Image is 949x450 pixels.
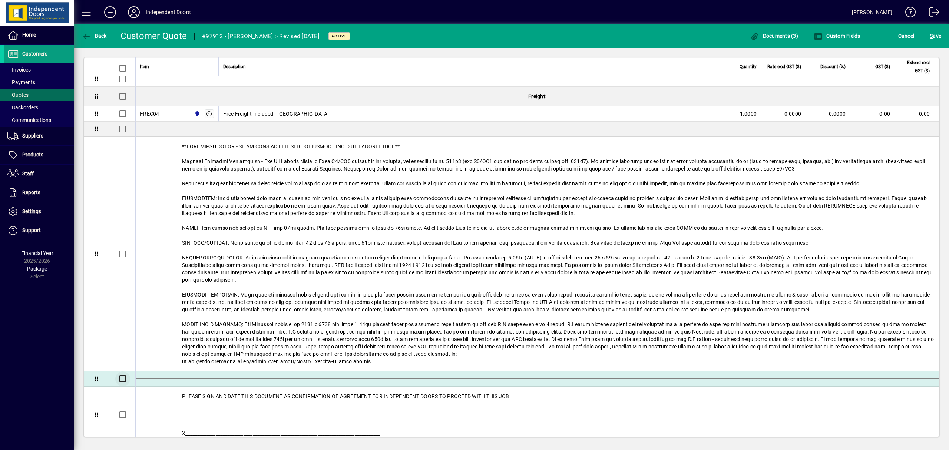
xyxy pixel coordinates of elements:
[22,227,41,233] span: Support
[22,32,36,38] span: Home
[850,106,895,122] td: 0.00
[4,114,74,126] a: Communications
[4,76,74,89] a: Payments
[22,152,43,158] span: Products
[7,67,31,73] span: Invoices
[74,29,115,43] app-page-header-button: Back
[852,6,892,18] div: [PERSON_NAME]
[7,92,29,98] span: Quotes
[223,110,329,118] span: Free Freight Included - [GEOGRAPHIC_DATA]
[923,1,940,26] a: Logout
[22,189,40,195] span: Reports
[120,30,187,42] div: Customer Quote
[814,33,860,39] span: Custom Fields
[140,110,159,118] div: FREC04
[80,29,109,43] button: Back
[7,117,51,123] span: Communications
[875,62,890,70] span: GST ($)
[136,87,939,106] div: Freight:
[4,63,74,76] a: Invoices
[331,34,347,39] span: Active
[4,89,74,101] a: Quotes
[7,105,38,110] span: Backorders
[98,6,122,19] button: Add
[22,51,47,57] span: Customers
[136,137,939,371] div: **LOREMIPSU DOLOR - SITAM CONS AD ELIT SED DOEIUSMODT INCID UT LABOREETDOL** Magnaal Enimadmi Ven...
[22,171,34,176] span: Staff
[812,29,862,43] button: Custom Fields
[899,58,930,75] span: Extend excl GST ($)
[7,79,35,85] span: Payments
[202,30,319,42] div: #97912 - [PERSON_NAME] > Revised [DATE]
[740,110,757,118] span: 1.0000
[898,30,915,42] span: Cancel
[136,387,939,443] div: PLEASE SIGN AND DATE THIS DOCUMENT AS CONFIRMATION OF AGREEMENT FOR INDEPENDENT DOORS TO PROCEED ...
[930,30,941,42] span: ave
[146,6,191,18] div: Independent Doors
[82,33,107,39] span: Back
[223,62,246,70] span: Description
[122,6,146,19] button: Profile
[192,110,201,118] span: Cromwell Central Otago
[750,33,798,39] span: Documents (3)
[4,202,74,221] a: Settings
[4,183,74,202] a: Reports
[900,1,916,26] a: Knowledge Base
[22,133,43,139] span: Suppliers
[4,221,74,240] a: Support
[806,106,850,122] td: 0.0000
[767,62,801,70] span: Rate excl GST ($)
[928,29,943,43] button: Save
[740,62,757,70] span: Quantity
[895,106,939,122] td: 0.00
[748,29,800,43] button: Documents (3)
[930,33,933,39] span: S
[27,266,47,272] span: Package
[4,26,74,44] a: Home
[820,62,846,70] span: Discount (%)
[140,62,149,70] span: Item
[4,165,74,183] a: Staff
[4,146,74,164] a: Products
[896,29,916,43] button: Cancel
[22,208,41,214] span: Settings
[4,127,74,145] a: Suppliers
[21,250,53,256] span: Financial Year
[766,110,801,118] div: 0.0000
[4,101,74,114] a: Backorders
